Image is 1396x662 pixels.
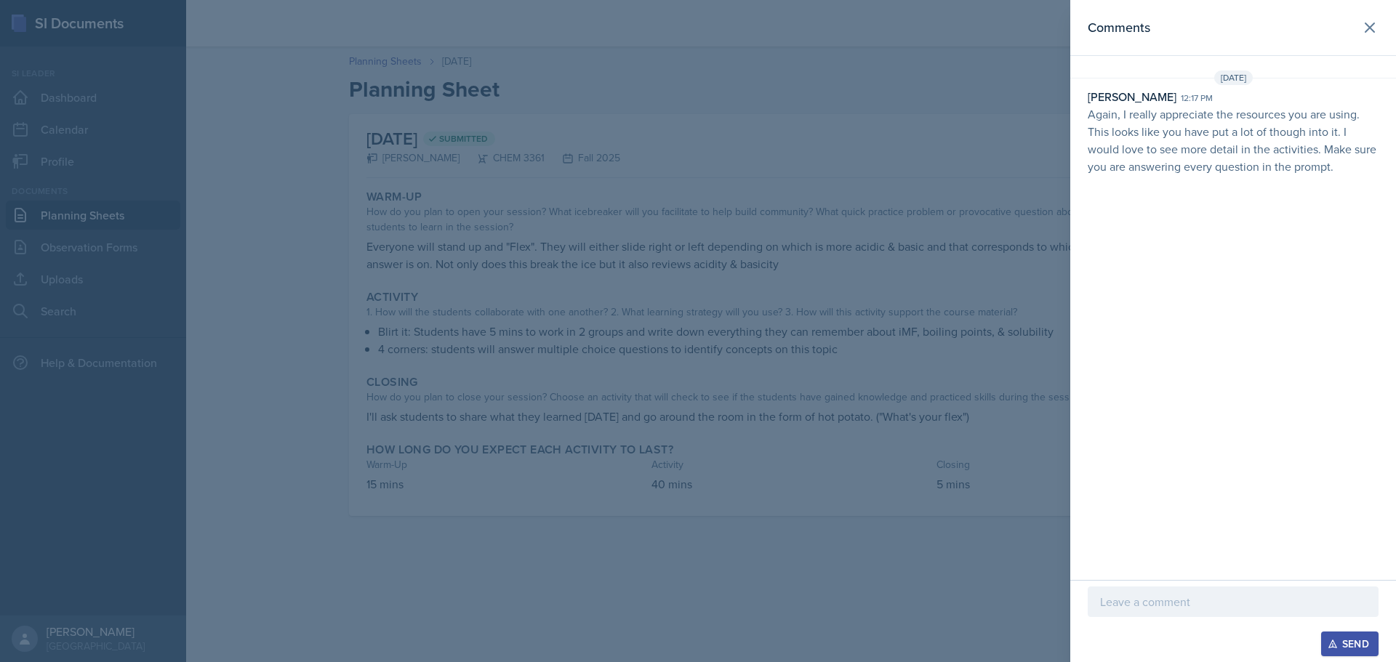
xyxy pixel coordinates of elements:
[1088,105,1379,175] p: Again, I really appreciate the resources you are using. This looks like you have put a lot of tho...
[1088,88,1176,105] div: [PERSON_NAME]
[1181,92,1213,105] div: 12:17 pm
[1321,631,1379,656] button: Send
[1331,638,1369,650] div: Send
[1214,70,1253,85] span: [DATE]
[1088,17,1150,38] h2: Comments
